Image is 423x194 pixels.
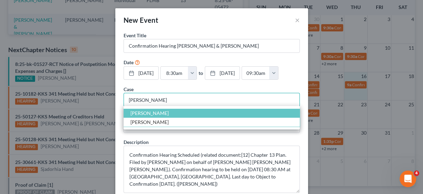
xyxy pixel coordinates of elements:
[124,39,299,52] input: Enter event name...
[124,67,158,80] a: [DATE]
[124,59,134,66] label: Date
[199,69,203,77] label: to
[205,67,240,80] a: [DATE]
[161,67,188,80] input: -- : --
[124,86,134,93] label: Case
[124,138,149,146] label: Description
[124,16,159,24] span: New Event
[124,32,146,38] span: Event Title
[130,110,169,116] span: [PERSON_NAME]
[242,67,269,80] input: -- : --
[295,16,300,24] button: ×
[400,171,416,187] iframe: Intercom live chat
[414,171,419,176] span: 4
[124,93,300,107] input: Select box
[130,119,169,125] span: [PERSON_NAME]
